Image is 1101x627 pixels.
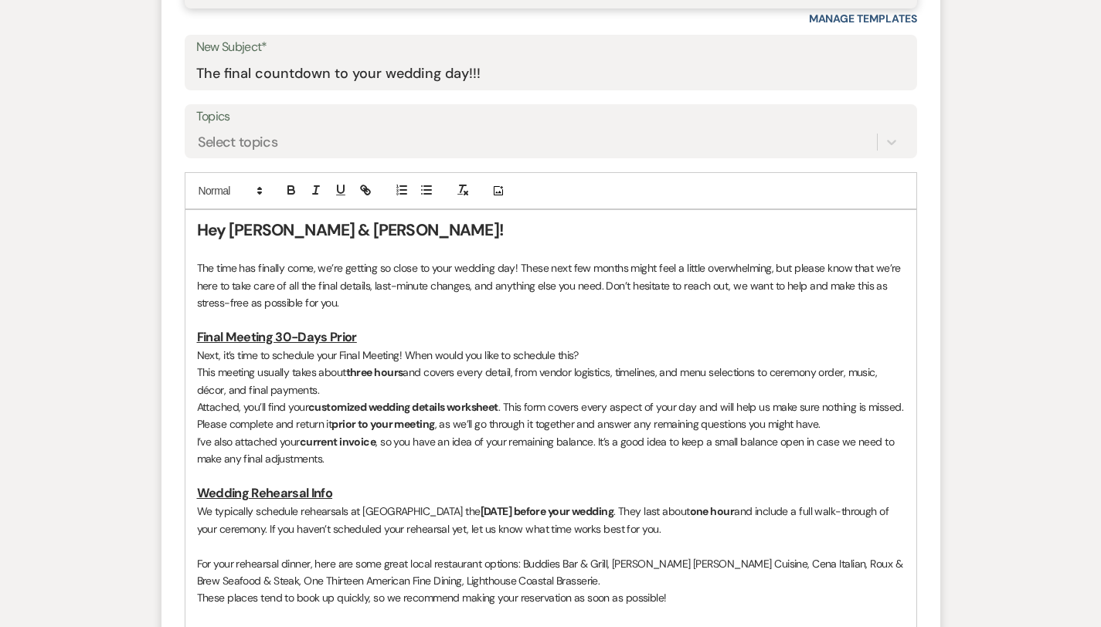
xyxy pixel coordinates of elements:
[481,504,613,518] strong: [DATE] before your wedding
[197,347,905,364] p: Next, it’s time to schedule your Final Meeting! When would you like to schedule this?
[197,398,905,433] p: Attached, you’ll find your . This form covers every aspect of your day and will help us make sure...
[197,503,905,537] p: We typically schedule rehearsals at [GEOGRAPHIC_DATA] the . They last about and include a full wa...
[198,132,278,153] div: Select topics
[197,555,905,590] p: For your rehearsal dinner, here are some great local restaurant options: Buddies Bar & Grill, [PE...
[197,329,357,345] u: Final Meeting 30-Days Prior
[300,435,376,449] strong: current invoice
[331,417,434,431] strong: prior to your meeting
[197,259,905,311] p: The time has finally come, we’re getting so close to your wedding day! These next few months migh...
[690,504,735,518] strong: one hour
[196,106,906,128] label: Topics
[308,400,498,414] strong: customized wedding details worksheet
[809,12,917,25] a: Manage Templates
[197,219,503,241] strong: Hey [PERSON_NAME] & [PERSON_NAME]!
[196,36,906,59] label: New Subject*
[346,365,403,379] strong: three hours
[197,364,905,398] p: This meeting usually takes about and covers every detail, from vendor logistics, timelines, and m...
[197,485,333,501] u: Wedding Rehearsal Info
[197,589,905,606] p: These places tend to book up quickly, so we recommend making your reservation as soon as possible!
[197,433,905,468] p: I’ve also attached your , so you have an idea of your remaining balance. It’s a good idea to keep...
